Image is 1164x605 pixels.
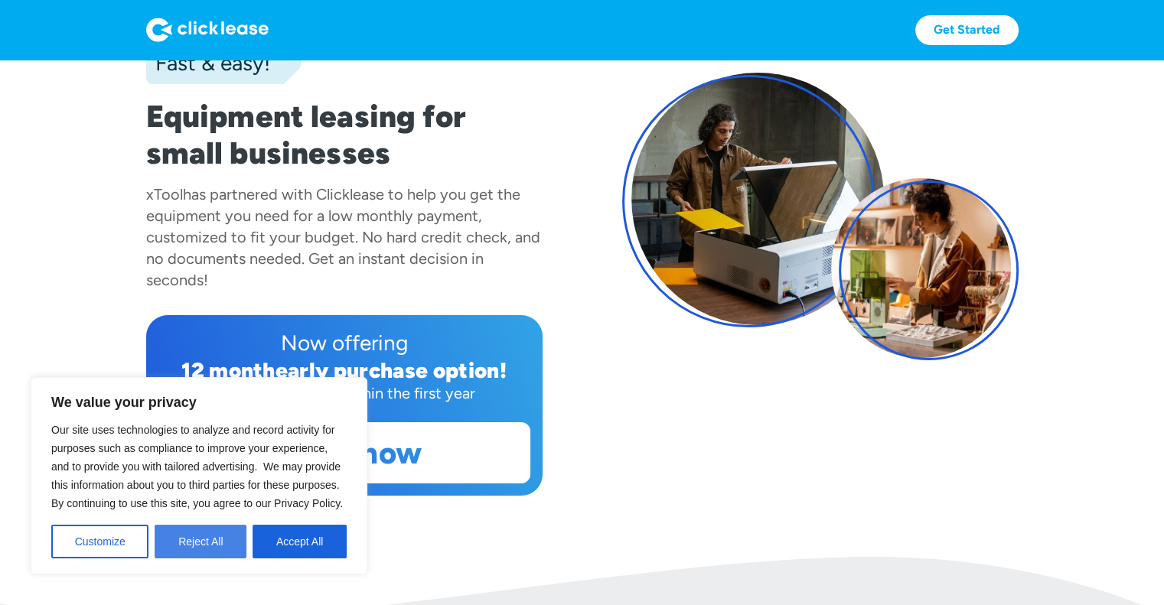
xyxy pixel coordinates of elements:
[253,525,347,558] button: Accept All
[146,98,543,171] h1: Equipment leasing for small businesses
[31,377,367,574] div: We value your privacy
[158,327,530,358] div: Now offering
[155,525,246,558] button: Reject All
[146,18,269,42] img: Logo
[51,525,148,558] button: Customize
[146,185,183,203] div: xTool
[51,424,343,509] span: Our site uses technologies to analyze and record activity for purposes such as compliance to impr...
[146,185,540,289] div: has partnered with Clicklease to help you get the equipment you need for a low monthly payment, c...
[276,357,507,383] div: early purchase option!
[51,393,347,411] p: We value your privacy
[181,357,276,383] div: 12 month
[915,15,1019,45] a: Get Started
[146,47,270,78] div: Fast & easy!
